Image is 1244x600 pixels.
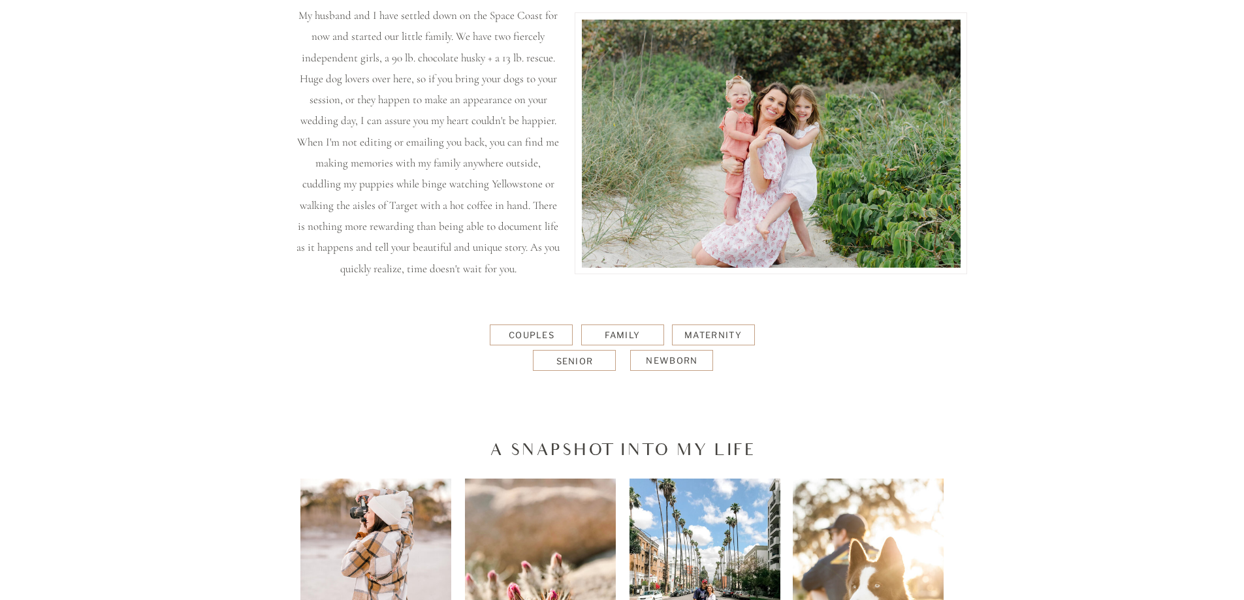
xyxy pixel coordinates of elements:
a: Couples [490,329,574,340]
p: A snapshot into my life [479,438,767,461]
a: Senior [533,355,617,366]
a: Maternity [671,329,756,340]
a: Family [582,329,663,341]
p: My husband and I have settled down on the Space Coast for now and started our little family. We h... [296,5,561,281]
a: Newborn [630,355,714,366]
